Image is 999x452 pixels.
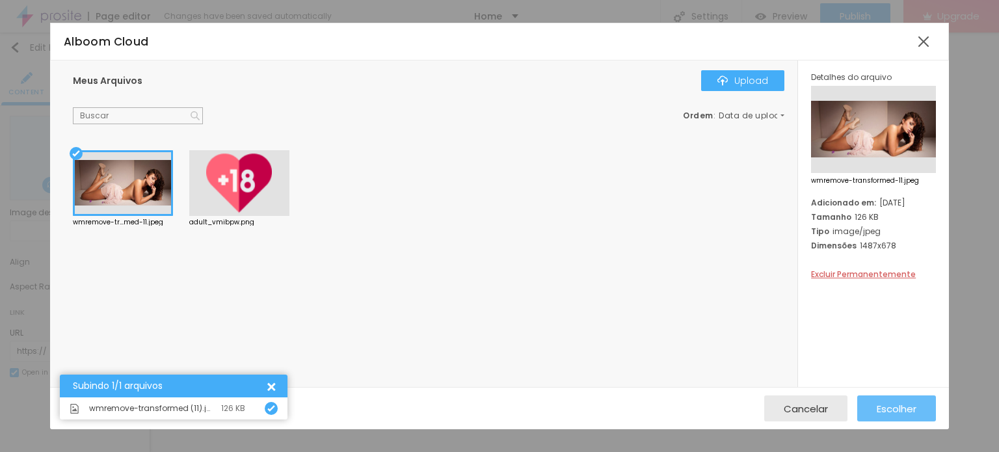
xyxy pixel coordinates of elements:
span: Cancelar [784,403,828,414]
span: Ordem [683,110,713,121]
img: Icone [191,111,200,120]
button: IconeUpload [701,70,784,91]
button: Escolher [857,395,936,421]
span: Dimensões [811,240,857,251]
div: : [683,112,784,120]
div: wmremove-tr...med-11.jpeg [73,219,173,226]
span: Detalhes do arquivo [811,72,892,83]
div: Upload [717,75,768,86]
span: Alboom Cloud [64,34,149,49]
button: Cancelar [764,395,847,421]
span: Excluir Permanentemente [811,269,916,280]
span: Tipo [811,226,829,237]
div: 126 KB [811,211,936,222]
div: [DATE] [811,197,936,208]
div: Subindo 1/1 arquivos [73,381,265,391]
div: 126 KB [221,405,245,412]
div: adult_vmibpw.png [189,219,289,226]
input: Buscar [73,107,203,124]
img: Icone [70,404,79,414]
span: Meus Arquivos [73,74,142,87]
div: image/jpeg [811,226,936,237]
span: Adicionado em: [811,197,876,208]
span: wmremove-transformed (11).jpeg [89,405,215,412]
div: 1487x678 [811,240,936,251]
span: Data de upload [719,112,786,120]
span: Tamanho [811,211,851,222]
img: Icone [717,75,728,86]
span: Escolher [877,403,916,414]
img: Icone [267,405,275,412]
span: wmremove-transformed-11.jpeg [811,178,936,184]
